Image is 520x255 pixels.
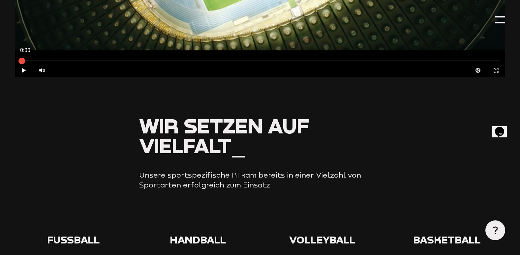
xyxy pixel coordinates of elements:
[170,234,226,246] span: Handball
[47,234,100,246] span: Fußball
[139,114,309,138] span: Wir setzen auf
[139,170,381,190] p: Unsere sportspezifische KI kam bereits in einer Vielzahl von Sportarten erfolgreich zum Einsatz.
[492,118,513,137] iframe: chat widget
[289,234,355,246] span: Volleyball
[413,234,480,246] span: Basketball
[139,133,246,158] span: Vielfalt_
[15,43,260,58] div: 0:00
